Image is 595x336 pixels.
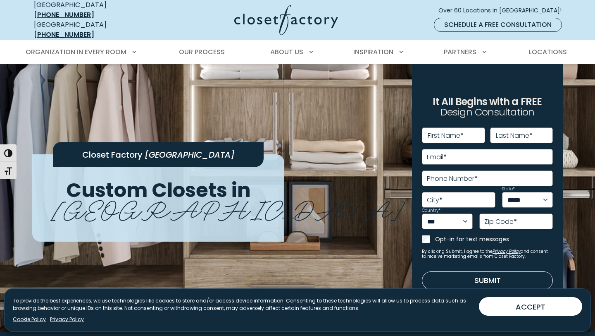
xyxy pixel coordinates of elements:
[427,154,447,161] label: Email
[34,30,94,39] a: [PHONE_NUMBER]
[50,316,84,323] a: Privacy Policy
[422,209,440,213] label: Country
[34,20,154,40] div: [GEOGRAPHIC_DATA]
[496,132,533,139] label: Last Name
[428,132,464,139] label: First Name
[51,189,405,226] span: [GEOGRAPHIC_DATA]
[435,235,553,243] label: Opt-in for text messages
[82,149,143,161] span: Closet Factory
[433,95,542,108] span: It All Begins with a FREE
[438,3,569,18] a: Over 60 Locations in [GEOGRAPHIC_DATA]!
[529,47,567,57] span: Locations
[26,47,126,57] span: Organization in Every Room
[434,18,562,32] a: Schedule a Free Consultation
[484,218,517,225] label: Zip Code
[493,248,521,254] a: Privacy Policy
[502,187,515,191] label: State
[20,41,575,64] nav: Primary Menu
[438,6,568,15] span: Over 60 Locations in [GEOGRAPHIC_DATA]!
[13,316,46,323] a: Cookie Policy
[479,297,582,316] button: ACCEPT
[353,47,393,57] span: Inspiration
[427,197,443,204] label: City
[234,5,338,35] img: Closet Factory Logo
[440,106,535,119] span: Design Consultation
[422,249,553,259] small: By clicking Submit, I agree to the and consent to receive marketing emails from Closet Factory.
[34,10,94,19] a: [PHONE_NUMBER]
[422,271,553,290] button: Submit
[66,176,251,204] span: Custom Closets in
[427,175,478,182] label: Phone Number
[444,47,476,57] span: Partners
[145,149,235,161] span: [GEOGRAPHIC_DATA]
[270,47,303,57] span: About Us
[13,297,472,312] p: To provide the best experiences, we use technologies like cookies to store and/or access device i...
[179,47,225,57] span: Our Process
